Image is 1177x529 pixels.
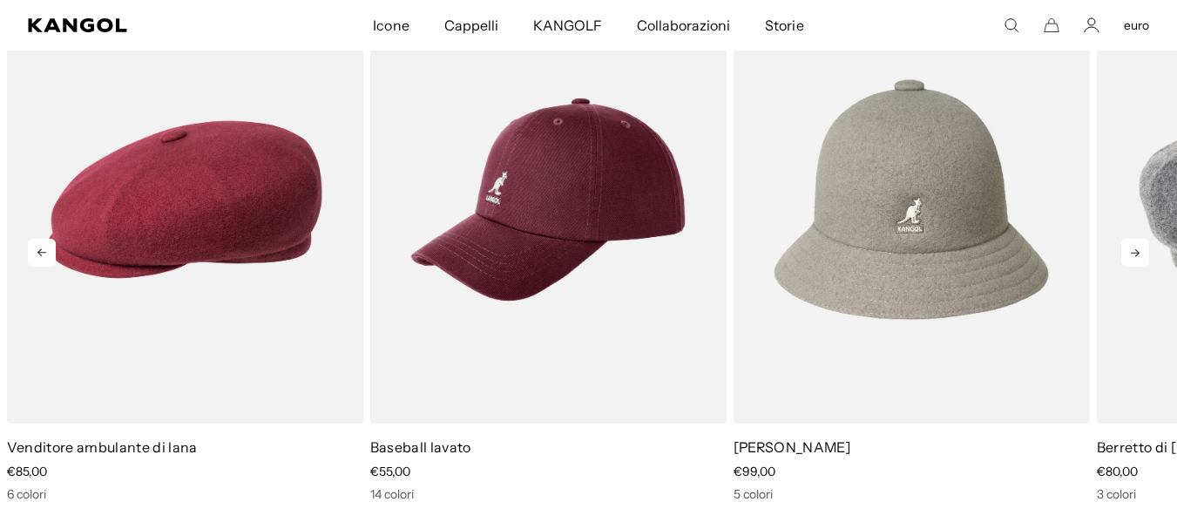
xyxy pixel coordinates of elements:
font: Collaborazioni [637,17,730,34]
font: €85,00 [7,464,47,479]
font: 5 colori [734,486,773,502]
font: €99,00 [734,464,775,479]
button: euro [1124,17,1149,33]
a: Kangol [28,18,247,32]
summary: Cerca qui [1004,17,1019,33]
font: [PERSON_NAME] [734,438,850,456]
font: 14 colori [370,486,414,502]
font: Cappelli [444,17,498,34]
font: Icone [373,17,409,34]
a: Account [1084,17,1099,33]
font: €80,00 [1097,464,1138,479]
font: 3 colori [1097,486,1136,502]
font: Venditore ambulante di lana [7,438,198,456]
font: Storie [765,17,803,34]
font: KANGOLF [533,17,602,34]
font: 6 colori [7,486,46,502]
font: €55,00 [370,464,410,479]
button: Carrello [1044,17,1059,33]
font: Baseball lavato [370,438,471,456]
